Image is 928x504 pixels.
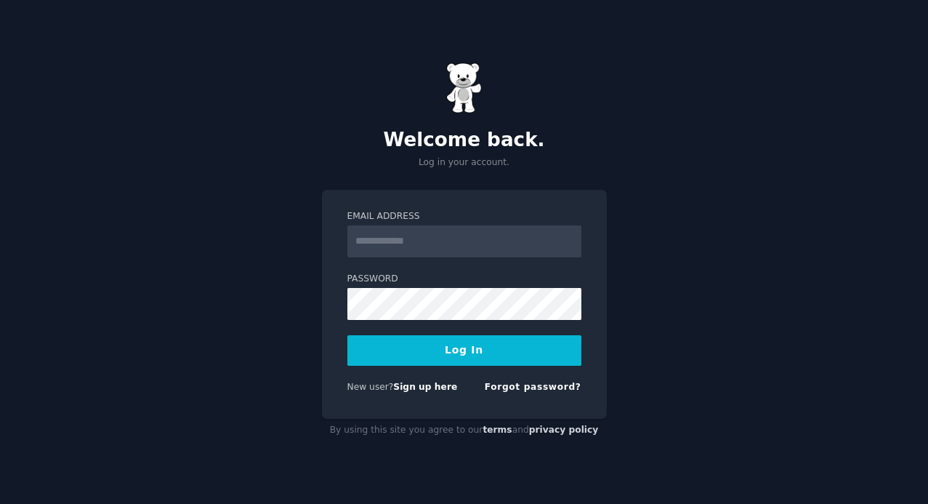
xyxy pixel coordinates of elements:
[322,129,607,152] h2: Welcome back.
[347,273,581,286] label: Password
[347,335,581,366] button: Log In
[393,382,457,392] a: Sign up here
[483,425,512,435] a: terms
[529,425,599,435] a: privacy policy
[485,382,581,392] a: Forgot password?
[322,156,607,169] p: Log in your account.
[347,382,394,392] span: New user?
[347,210,581,223] label: Email Address
[446,63,483,113] img: Gummy Bear
[322,419,607,442] div: By using this site you agree to our and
